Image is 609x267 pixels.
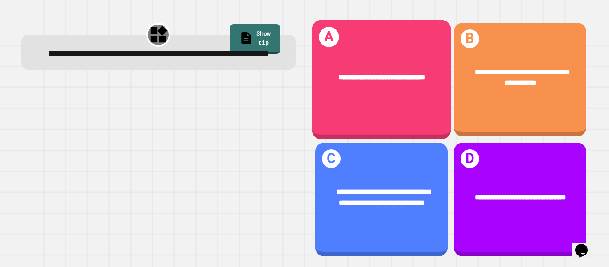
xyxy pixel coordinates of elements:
[572,231,600,258] iframe: chat widget
[322,149,341,168] h1: C
[461,29,480,49] h1: B
[461,149,480,168] h1: D
[230,24,280,54] a: Show tip
[319,27,339,47] h1: A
